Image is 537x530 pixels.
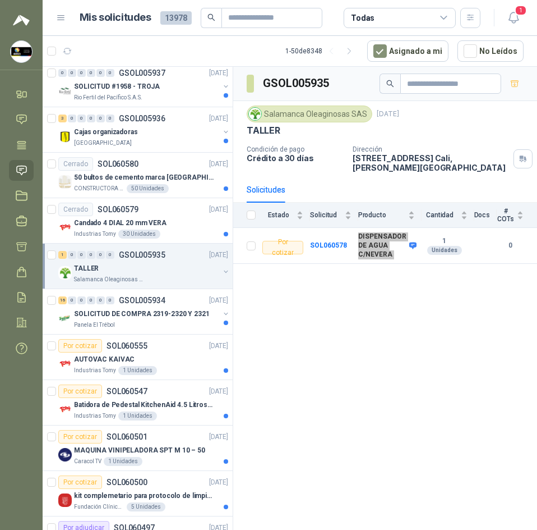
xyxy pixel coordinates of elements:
img: Company Logo [58,357,72,371]
div: 0 [106,115,114,122]
img: Company Logo [58,175,72,189]
div: 0 [87,115,95,122]
p: Candado 4 DIAL 20 mm VERA [74,218,166,229]
div: 0 [96,251,105,259]
p: Rio Fertil del Pacífico S.A.S. [74,93,142,102]
span: # COTs [497,207,515,223]
a: Por cotizarSOL060500[DATE] Company Logokit complemetario para protocolo de limpiezaFundación Clín... [43,471,233,517]
p: SOL060501 [107,433,147,441]
p: SOL060580 [98,160,138,168]
p: [STREET_ADDRESS] Cali , [PERSON_NAME][GEOGRAPHIC_DATA] [353,153,509,172]
div: 0 [87,69,95,77]
button: Asignado a mi [367,40,448,62]
b: 1 [422,237,467,246]
p: GSOL005934 [119,296,165,304]
p: Crédito a 30 días [247,153,344,163]
p: Condición de pago [247,145,344,153]
img: Company Logo [58,448,72,462]
div: Solicitudes [247,184,285,196]
div: 0 [68,296,76,304]
div: 0 [106,296,114,304]
p: [DATE] [209,250,228,261]
img: Company Logo [11,41,32,62]
p: AUTOVAC KAIVAC [74,354,135,365]
p: [DATE] [209,204,228,215]
div: Cerrado [58,203,93,216]
p: Batidora de Pedestal KitchenAid 4.5 Litros Delux Plateado [74,400,214,410]
img: Logo peakr [13,13,30,27]
div: 0 [68,69,76,77]
p: [DATE] [209,113,228,124]
a: 16 0 0 0 0 0 GSOL005934[DATE] Company LogoSOLICITUD DE COMPRA 2319-2320 Y 2321Panela El Trébol [58,294,230,330]
div: Por cotizar [58,476,102,489]
div: Por cotizar [262,241,303,254]
p: GSOL005936 [119,115,165,122]
div: 0 [96,296,105,304]
p: [DATE] [209,159,228,170]
p: [DATE] [209,295,228,306]
p: Panela El Trébol [74,321,115,330]
span: Solicitud [310,211,342,219]
p: Cajas organizadoras [74,127,138,138]
div: Por cotizar [58,385,102,398]
p: SOL060579 [98,205,138,213]
span: Producto [358,211,406,219]
img: Company Logo [58,84,72,98]
p: Caracol TV [74,457,101,466]
p: [DATE] [209,477,228,488]
a: SOL060578 [310,241,347,249]
div: 1 Unidades [118,366,157,375]
p: Industrias Tomy [74,412,116,421]
p: [GEOGRAPHIC_DATA] [74,139,132,148]
p: SOLICITUD DE COMPRA 2319-2320 Y 2321 [74,309,210,319]
p: [DATE] [209,432,228,442]
div: 0 [106,251,114,259]
b: 0 [497,240,524,251]
button: No Leídos [457,40,524,62]
div: 0 [87,296,95,304]
div: 1 [58,251,67,259]
a: Por cotizarSOL060555[DATE] Company LogoAUTOVAC KAIVACIndustrias Tomy1 Unidades [43,335,233,380]
p: GSOL005935 [119,251,165,259]
div: 0 [68,115,76,122]
img: Company Logo [58,403,72,416]
img: Company Logo [58,266,72,280]
a: CerradoSOL060580[DATE] Company Logo50 bultos de cemento marca [GEOGRAPHIC_DATA][PERSON_NAME]CONST... [43,153,233,198]
p: SOLICITUD #1958 - TROJA [74,81,160,92]
div: 0 [77,251,86,259]
p: kit complemetario para protocolo de limpieza [74,491,214,501]
a: Por cotizarSOL060501[DATE] Company LogoMAQUINA VINIPELADORA SPT M 10 – 50Caracol TV1 Unidades [43,426,233,471]
div: 1 Unidades [118,412,157,421]
th: Estado [262,203,310,228]
img: Company Logo [58,221,72,234]
div: 0 [77,296,86,304]
div: 50 Unidades [127,184,169,193]
b: DISPENSADOR DE AGUA C/NEVERA [358,232,406,259]
a: CerradoSOL060579[DATE] Company LogoCandado 4 DIAL 20 mm VERAIndustrias Tomy30 Unidades [43,198,233,244]
div: 16 [58,296,67,304]
p: Industrias Tomy [74,230,116,239]
p: [DATE] [209,386,228,397]
div: Salamanca Oleaginosas SAS [247,106,372,122]
p: [DATE] [209,68,228,79]
p: [DATE] [209,341,228,351]
th: Cantidad [422,203,474,228]
p: Salamanca Oleaginosas SAS [74,275,145,284]
div: 30 Unidades [118,230,160,239]
img: Company Logo [58,312,72,325]
p: CONSTRUCTORA GRUPO FIP [74,184,124,193]
img: Company Logo [249,108,261,120]
img: Company Logo [58,130,72,143]
div: Cerrado [58,157,93,171]
div: 0 [96,69,105,77]
div: 0 [77,115,86,122]
p: SOL060500 [107,478,147,486]
p: 50 bultos de cemento marca [GEOGRAPHIC_DATA][PERSON_NAME] [74,172,214,183]
div: Por cotizar [58,339,102,353]
a: 3 0 0 0 0 0 GSOL005936[DATE] Company LogoCajas organizadoras[GEOGRAPHIC_DATA] [58,112,230,148]
p: GSOL005937 [119,69,165,77]
span: search [386,80,394,88]
h1: Mis solicitudes [80,10,151,26]
div: 0 [96,115,105,122]
div: 0 [77,69,86,77]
